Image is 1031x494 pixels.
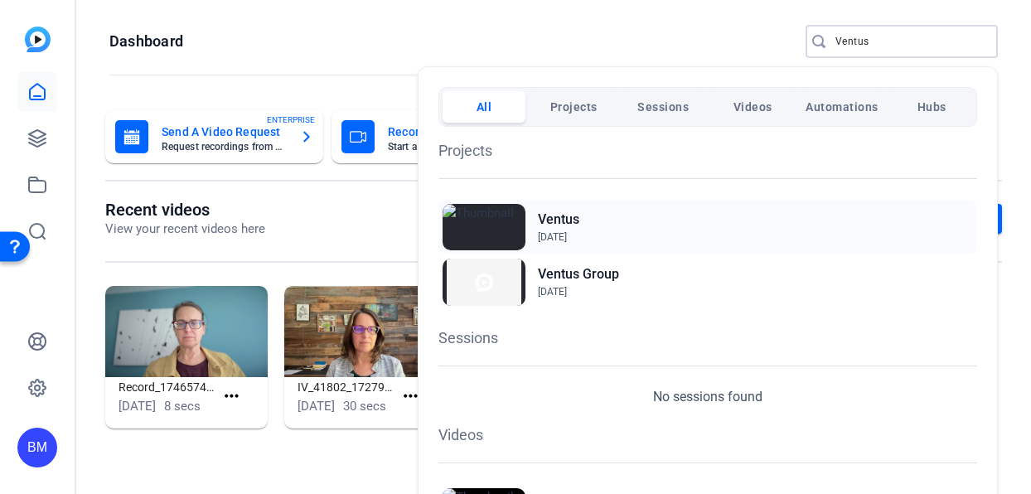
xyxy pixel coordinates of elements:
span: [DATE] [538,286,567,298]
span: Projects [550,92,598,122]
h2: Ventus Group [538,264,619,284]
span: [DATE] [538,231,567,243]
img: Thumbnail [443,204,525,250]
h1: Projects [438,139,977,162]
span: Hubs [917,92,946,122]
img: Thumbnail [443,259,525,305]
span: Sessions [637,92,689,122]
p: No sessions found [653,387,762,407]
span: Videos [733,92,772,122]
h1: Videos [438,424,977,446]
span: All [477,92,492,122]
h1: Sessions [438,327,977,349]
h2: Ventus [538,210,579,230]
span: Automations [806,92,879,122]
